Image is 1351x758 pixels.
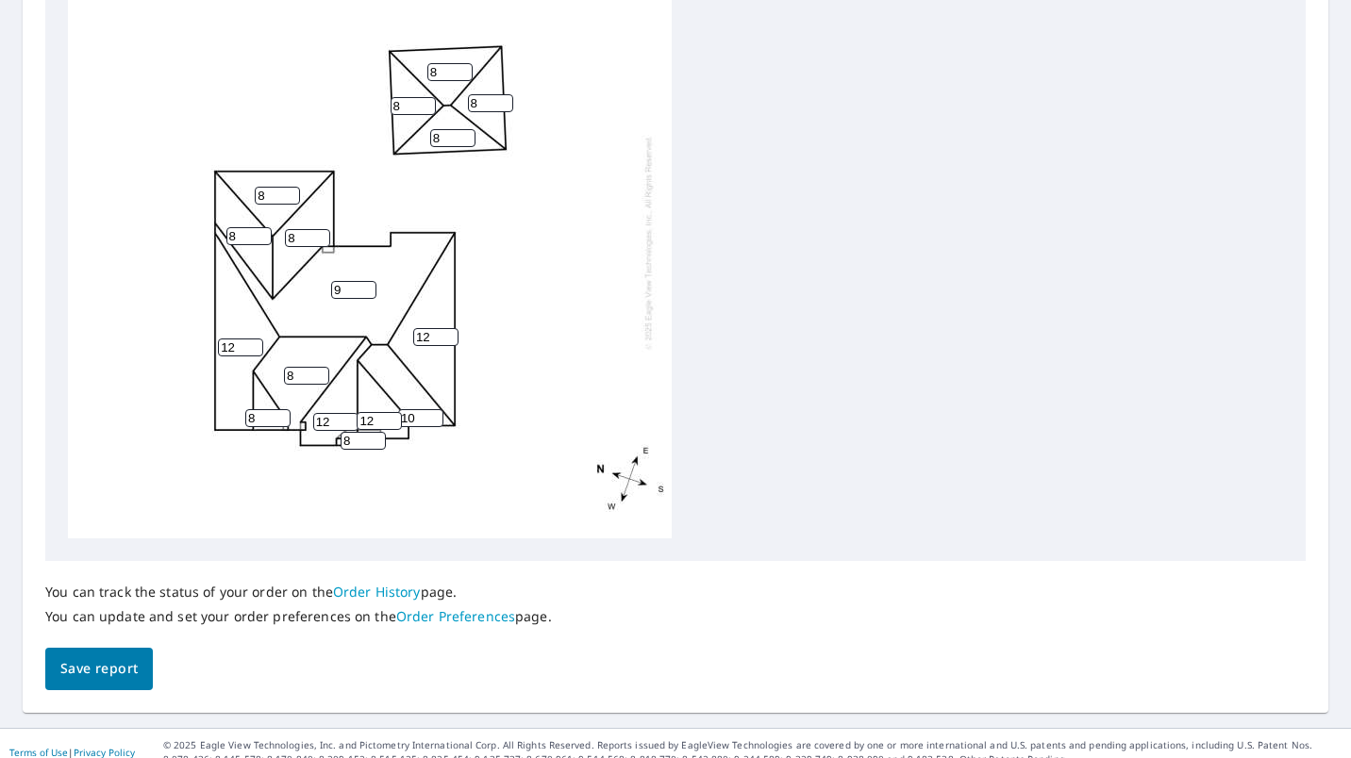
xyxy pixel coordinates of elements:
[45,608,552,625] p: You can update and set your order preferences on the page.
[9,747,135,758] p: |
[333,583,421,601] a: Order History
[45,648,153,690] button: Save report
[60,657,138,681] span: Save report
[45,584,552,601] p: You can track the status of your order on the page.
[396,607,515,625] a: Order Preferences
